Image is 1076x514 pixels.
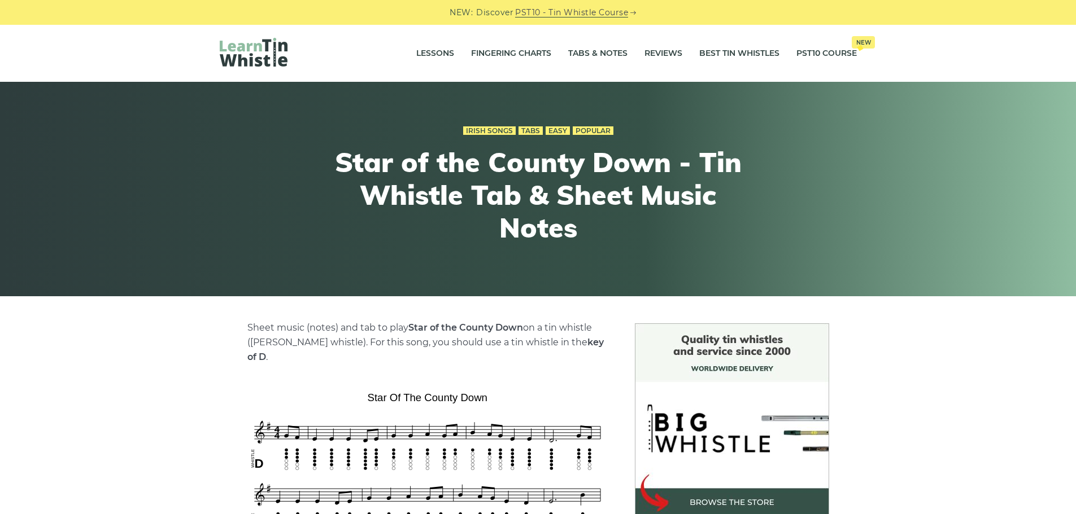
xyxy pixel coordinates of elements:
[416,39,454,68] a: Lessons
[546,126,570,135] a: Easy
[471,39,551,68] a: Fingering Charts
[644,39,682,68] a: Reviews
[247,320,608,364] p: Sheet music (notes) and tab to play on a tin whistle ([PERSON_NAME] whistle). For this song, you ...
[247,337,604,362] strong: key of D
[330,146,746,244] h1: Star of the County Down - Tin Whistle Tab & Sheet Music Notes
[408,322,523,333] strong: Star of the County Down
[796,39,857,68] a: PST10 CourseNew
[568,39,628,68] a: Tabs & Notes
[220,38,287,67] img: LearnTinWhistle.com
[463,126,516,135] a: Irish Songs
[699,39,779,68] a: Best Tin Whistles
[519,126,543,135] a: Tabs
[573,126,613,135] a: Popular
[852,36,875,49] span: New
